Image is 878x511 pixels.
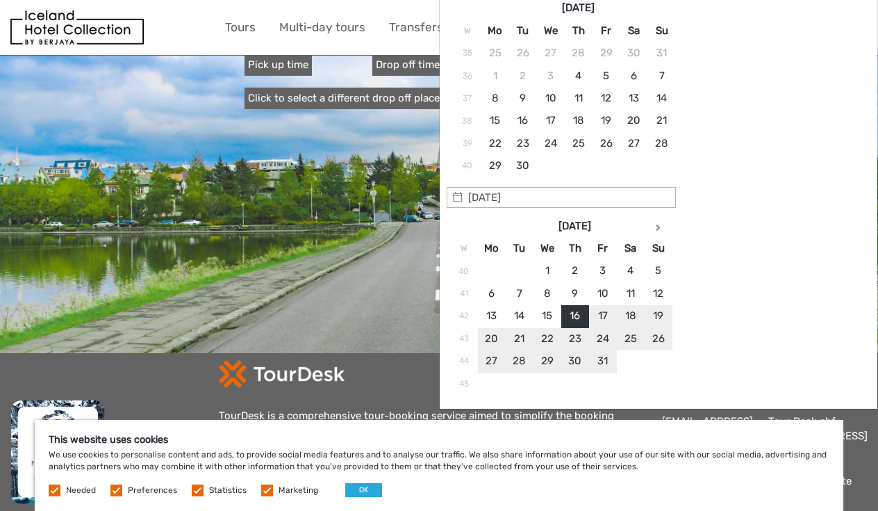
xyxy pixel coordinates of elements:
th: Mo [481,19,509,42]
td: 17 [589,305,617,327]
label: Marketing [279,485,318,496]
td: 6 [620,65,648,87]
p: We're away right now. Please check back later! [19,24,157,35]
td: 24 [589,327,617,350]
label: Drop off time [372,54,443,76]
th: Fr [589,238,617,260]
th: W [454,19,481,42]
td: 25 [617,327,645,350]
td: 27 [537,42,565,65]
td: 24 [537,132,565,154]
td: 7 [648,65,676,87]
th: W [450,238,478,260]
td: 38 [454,110,481,132]
td: 6 [478,282,506,305]
td: 12 [593,87,620,109]
h5: This website uses cookies [49,434,829,446]
td: 20 [620,110,648,132]
th: Th [561,238,589,260]
td: 35 [454,42,481,65]
td: 13 [620,87,648,109]
td: 2 [509,65,537,87]
td: 14 [648,87,676,109]
td: 11 [617,282,645,305]
td: 20 [478,327,506,350]
label: Preferences [128,485,177,496]
td: 40 [454,155,481,177]
td: 16 [561,305,589,327]
td: 39 [454,132,481,154]
div: TourDesk is a comprehensive tour-booking service aimed to simplify the booking process of our cli... [219,409,633,453]
td: 13 [478,305,506,327]
th: Sa [617,238,645,260]
td: 29 [481,155,509,177]
td: 9 [561,282,589,305]
td: 17 [537,110,565,132]
div: We use cookies to personalise content and ads, to provide social media features and to analyse ou... [35,420,843,511]
img: 481-8f989b07-3259-4bb0-90ed-3da368179bdc_logo_small.jpg [10,10,144,44]
td: 36 [454,65,481,87]
td: 3 [537,65,565,87]
img: td-logo-white.png [219,360,345,388]
td: 19 [593,110,620,132]
td: 28 [648,132,676,154]
td: 18 [617,305,645,327]
td: 28 [565,42,593,65]
a: Transfers [389,17,443,38]
td: 11 [565,87,593,109]
td: 23 [509,132,537,154]
th: Mo [478,238,506,260]
div: Tour Desk ehf. [STREET_ADDRESS] IS6005100370 VAT#114044 [768,414,868,504]
td: 30 [509,155,537,177]
td: 19 [645,305,672,327]
td: 3 [589,260,617,282]
td: 28 [506,350,533,373]
td: 10 [589,282,617,305]
td: 29 [533,350,561,373]
div: [EMAIL_ADDRESS][DOMAIN_NAME] [PHONE_NUMBER] [662,414,754,504]
td: 10 [537,87,565,109]
th: Su [648,19,676,42]
td: 41 [450,282,478,305]
td: 12 [645,282,672,305]
td: 7 [506,282,533,305]
td: 30 [561,350,589,373]
td: 22 [533,327,561,350]
td: 8 [481,87,509,109]
td: 1 [481,65,509,87]
td: 15 [481,110,509,132]
label: Pick up time [245,54,312,76]
label: Statistics [209,485,247,496]
th: Sa [620,19,648,42]
td: 4 [565,65,593,87]
td: 18 [565,110,593,132]
a: Multi-day tours [279,17,365,38]
td: 21 [648,110,676,132]
td: 4 [617,260,645,282]
img: fms.png [10,400,105,504]
td: 26 [645,327,672,350]
td: 1 [533,260,561,282]
td: 21 [506,327,533,350]
th: Fr [593,19,620,42]
th: Su [645,238,672,260]
td: 25 [565,132,593,154]
th: We [537,19,565,42]
td: 5 [593,65,620,87]
td: 44 [450,350,478,373]
a: Tours [225,17,256,38]
td: 30 [620,42,648,65]
td: 43 [450,327,478,350]
td: 27 [620,132,648,154]
td: 40 [450,260,478,282]
th: Th [565,19,593,42]
td: 45 [450,373,478,395]
td: 23 [561,327,589,350]
td: 42 [450,305,478,327]
td: 16 [509,110,537,132]
button: Open LiveChat chat widget [160,22,176,38]
td: 2 [561,260,589,282]
td: 25 [481,42,509,65]
td: 37 [454,87,481,109]
button: OK [345,483,382,497]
